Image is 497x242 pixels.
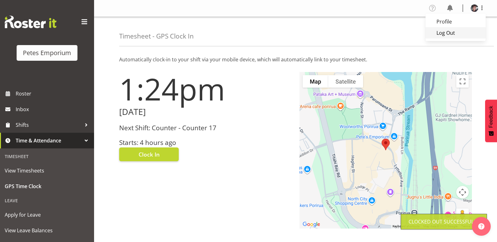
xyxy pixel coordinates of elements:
[2,150,93,163] div: Timesheet
[119,124,292,131] h3: Next Shift: Counter - Counter 17
[456,186,469,198] button: Map camera controls
[16,136,82,145] span: Time & Attendance
[5,210,89,219] span: Apply for Leave
[2,163,93,178] a: View Timesheets
[2,194,93,207] div: Leave
[301,220,322,229] a: Open this area in Google Maps (opens a new window)
[5,182,89,191] span: GPS Time Clock
[5,16,56,28] img: Rosterit website logo
[5,226,89,235] span: View Leave Balances
[119,56,472,63] p: Automatically clock-in to your shift via your mobile device, which will automatically link to you...
[2,178,93,194] a: GPS Time Clock
[456,209,469,221] button: Drag Pegman onto the map to open Street View
[119,147,179,161] button: Clock In
[303,75,328,88] button: Show street map
[426,16,486,27] a: Profile
[119,33,194,40] h4: Timesheet - GPS Clock In
[456,75,469,88] button: Toggle fullscreen view
[2,223,93,238] a: View Leave Balances
[16,120,82,130] span: Shifts
[393,224,420,229] button: Keyboard shortcuts
[16,89,91,98] span: Roster
[478,223,484,229] img: help-xxl-2.png
[16,105,91,114] span: Inbox
[409,218,479,225] div: Clocked out Successfully
[301,220,322,229] img: Google
[426,27,486,39] a: Log Out
[488,106,494,128] span: Feedback
[2,207,93,223] a: Apply for Leave
[119,72,292,106] h1: 1:24pm
[119,139,292,146] h3: Starts: 4 hours ago
[23,48,71,58] div: Petes Emporium
[119,107,292,117] h2: [DATE]
[485,100,497,142] button: Feedback - Show survey
[328,75,363,88] button: Show satellite imagery
[5,166,89,175] span: View Timesheets
[139,150,160,158] span: Clock In
[471,4,478,12] img: michelle-whaleb4506e5af45ffd00a26cc2b6420a9100.png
